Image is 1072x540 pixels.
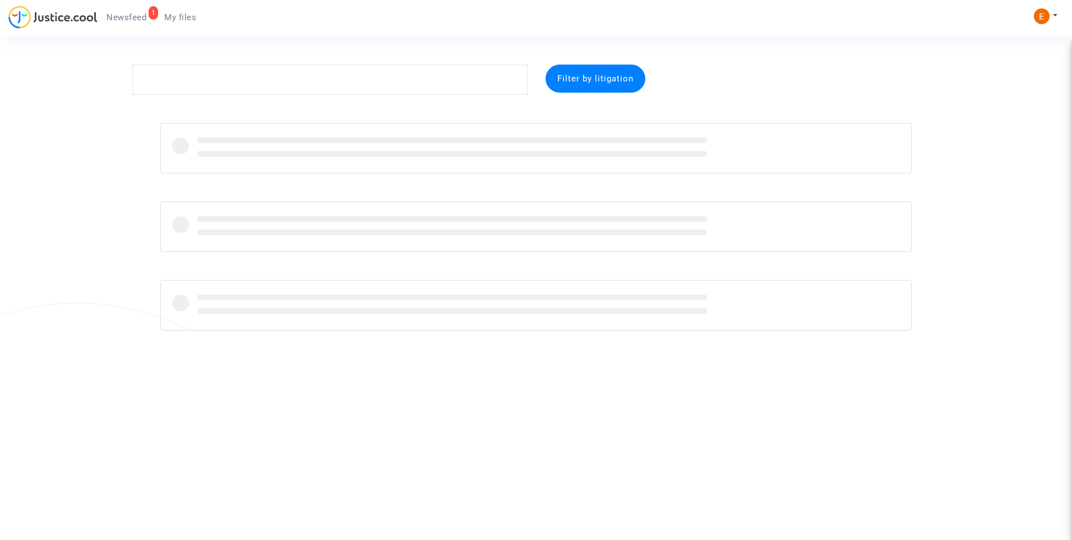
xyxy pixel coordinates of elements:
span: Newsfeed [107,12,146,22]
a: My files [155,9,205,26]
img: jc-logo.svg [8,6,98,29]
span: My files [164,12,196,22]
a: 1Newsfeed [98,9,155,26]
img: ACg8ocIeiFvHKe4dA5oeRFd_CiCnuxWUEc1A2wYhRJE3TTWt=s96-c [1034,8,1050,24]
div: 1 [149,6,159,20]
span: Filter by litigation [557,74,634,84]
